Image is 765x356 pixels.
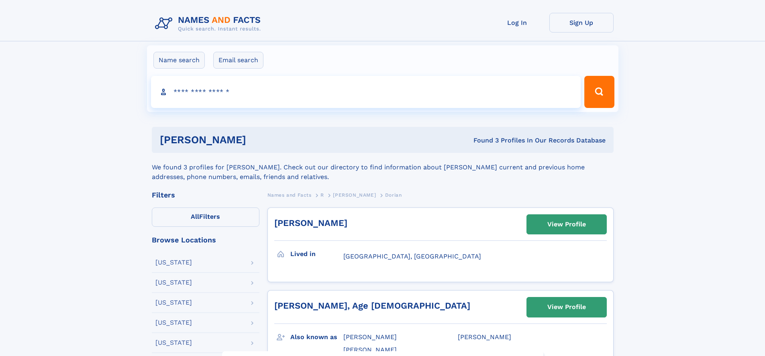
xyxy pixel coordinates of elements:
a: [PERSON_NAME] [333,190,376,200]
span: All [191,213,199,220]
span: [GEOGRAPHIC_DATA], [GEOGRAPHIC_DATA] [343,252,481,260]
h3: Lived in [290,247,343,261]
span: Dorian [385,192,402,198]
label: Email search [213,52,263,69]
span: [PERSON_NAME] [343,346,397,354]
div: Found 3 Profiles In Our Records Database [360,136,606,145]
span: [PERSON_NAME] [343,333,397,341]
a: [PERSON_NAME] [274,218,347,228]
span: R [320,192,324,198]
div: We found 3 profiles for [PERSON_NAME]. Check out our directory to find information about [PERSON_... [152,153,614,182]
a: View Profile [527,297,606,317]
div: View Profile [547,215,586,234]
div: [US_STATE] [155,319,192,326]
a: Names and Facts [267,190,312,200]
div: View Profile [547,298,586,316]
img: Logo Names and Facts [152,13,267,35]
h1: [PERSON_NAME] [160,135,360,145]
a: Sign Up [549,13,614,33]
div: [US_STATE] [155,340,192,346]
div: [US_STATE] [155,279,192,286]
label: Name search [153,52,205,69]
h3: Also known as [290,330,343,344]
button: Search Button [584,76,614,108]
div: Browse Locations [152,236,259,244]
input: search input [151,76,581,108]
label: Filters [152,207,259,227]
div: Filters [152,191,259,199]
a: View Profile [527,215,606,234]
a: [PERSON_NAME], Age [DEMOGRAPHIC_DATA] [274,301,470,311]
div: [US_STATE] [155,299,192,306]
a: Log In [485,13,549,33]
a: R [320,190,324,200]
span: [PERSON_NAME] [458,333,511,341]
span: [PERSON_NAME] [333,192,376,198]
div: [US_STATE] [155,259,192,266]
